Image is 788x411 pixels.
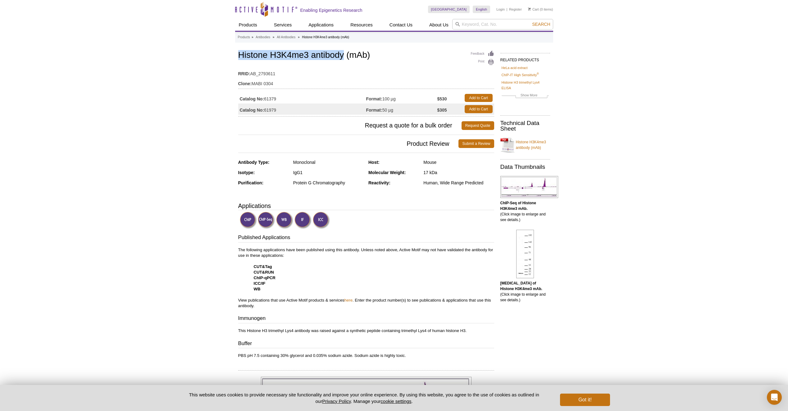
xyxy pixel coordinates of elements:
strong: RRID: [238,71,250,76]
a: Register [509,7,522,12]
a: Resources [347,19,376,31]
strong: Molecular Weight: [368,170,406,175]
div: Open Intercom Messenger [767,390,782,405]
p: (Click image to enlarge and see details.) [500,200,550,223]
a: Print [471,59,494,66]
div: Protein G Chromatography [293,180,364,186]
h2: Enabling Epigenetics Research [300,7,362,13]
div: Human, Wide Range Predicted [423,180,494,186]
strong: ChIP-qPCR [254,275,276,280]
a: Feedback [471,50,494,57]
a: Request Quote [462,121,494,130]
li: (0 items) [528,6,553,13]
a: Antibodies [256,35,270,40]
a: Services [270,19,296,31]
h1: Histone H3K4me3 antibody (mAb) [238,50,494,61]
a: here [344,298,353,302]
h2: RELATED PRODUCTS [500,53,550,64]
a: ChIP-IT High Sensitivity® [502,72,539,78]
a: Applications [305,19,337,31]
a: Show More [502,92,549,99]
strong: Antibody Type: [238,160,270,165]
img: Western Blot Validated [276,212,293,229]
button: cookie settings [380,399,411,404]
strong: Host: [368,160,380,165]
a: Products [235,19,261,31]
img: ChIP Validated [240,212,257,229]
strong: CUT&Tag [254,264,272,269]
li: » [298,35,300,39]
p: PBS pH 7.5 containing 30% glycerol and 0.035% sodium azide. Sodium azide is highly toxic. [238,353,494,358]
a: Add to Cart [465,105,493,113]
div: Monoclonal [293,159,364,165]
a: Contact Us [386,19,416,31]
strong: Reactivity: [368,180,390,185]
img: Histone H3K4me3 antibody (mAb) tested by ChIP-Seq. [500,176,558,198]
h3: Buffer [238,340,494,349]
a: English [473,6,490,13]
h2: Data Thumbnails [500,164,550,170]
strong: Format: [366,96,382,102]
strong: Catalog No: [240,96,264,102]
a: Privacy Policy [322,399,351,404]
div: Mouse [423,159,494,165]
span: Search [532,22,550,27]
strong: Isotype: [238,170,255,175]
p: This website uses cookies to provide necessary site functionality and improve your online experie... [178,391,550,404]
strong: Catalog No: [240,107,264,113]
img: Immunocytochemistry Validated [313,212,330,229]
div: IgG1 [293,170,364,175]
span: Request a quote for a bulk order [238,121,462,130]
span: Product Review [238,139,459,148]
strong: Format: [366,107,382,113]
h3: Immunogen [238,315,494,323]
li: » [273,35,275,39]
b: ChIP-Seq of Histone H3K4me3 mAb. [500,201,536,211]
button: Got it! [560,394,610,406]
img: ChIP-Seq Validated [258,212,275,229]
img: Immunofluorescence Validated [294,212,312,229]
a: Products [238,35,250,40]
li: Histone H3K4me3 antibody (mAb) [302,35,349,39]
strong: CUT&RUN [254,270,274,275]
strong: Purification: [238,180,264,185]
a: Histone H3 trimethyl Lys4 ELISA [502,80,549,91]
td: MABI 0304 [238,77,494,87]
strong: $530 [437,96,447,102]
a: All Antibodies [277,35,295,40]
h2: Technical Data Sheet [500,120,550,132]
a: Login [496,7,505,12]
a: Submit a Review [458,139,494,148]
button: Search [530,21,552,27]
p: The following applications have been published using this antibody. Unless noted above, Active Mo... [238,247,494,309]
strong: Clone: [238,81,252,86]
td: 61379 [238,92,366,104]
a: About Us [426,19,452,31]
td: 61979 [238,104,366,115]
img: Histone H3K4me3 antibody (mAb) tested by Western blot. [516,230,534,278]
b: [MEDICAL_DATA] of Histone H3K4me3 mAb. [500,281,542,291]
a: Add to Cart [465,94,493,102]
sup: ® [537,72,539,76]
a: [GEOGRAPHIC_DATA] [428,6,470,13]
p: (Click image to enlarge and see details.) [500,280,550,303]
li: » [252,35,253,39]
td: 100 µg [366,92,437,104]
strong: ICC/IF [254,281,266,286]
img: Your Cart [528,7,531,11]
a: Cart [528,7,539,12]
td: AB_2793611 [238,67,494,77]
h3: Published Applications [238,234,494,242]
strong: WB [254,287,261,291]
li: | [507,6,508,13]
a: Histone H3K4me3 antibody (mAb) [500,136,550,154]
a: HeLa acid extract [502,65,528,71]
strong: $305 [437,107,447,113]
td: 50 µg [366,104,437,115]
h3: Applications [238,201,494,210]
input: Keyword, Cat. No. [452,19,553,30]
div: 17 kDa [423,170,494,175]
p: This Histone H3 trimethyl Lys4 antibody was raised against a synthetic peptide containing trimeth... [238,328,494,334]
